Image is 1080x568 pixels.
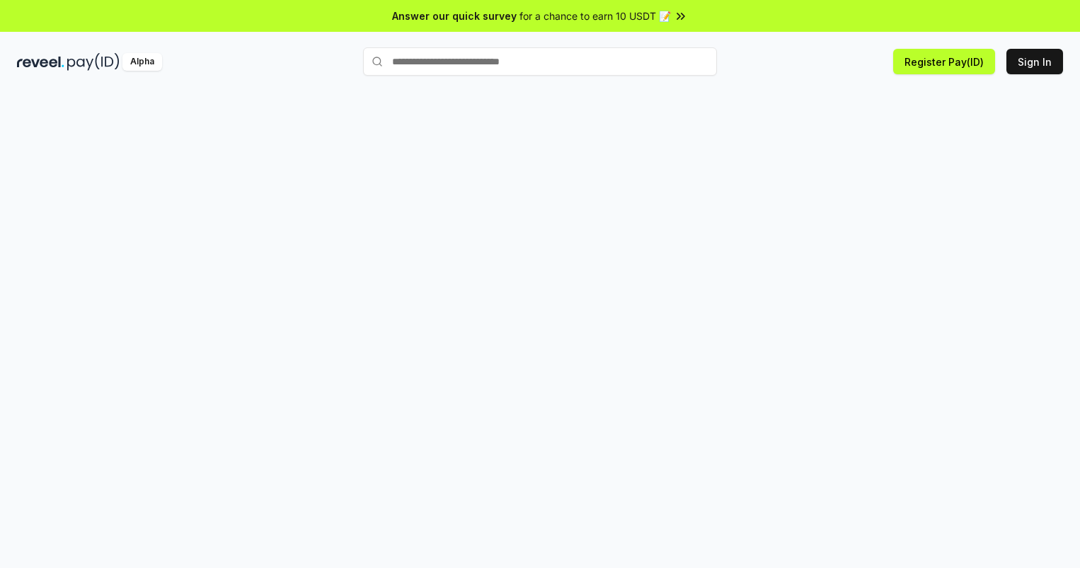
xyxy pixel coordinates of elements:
[893,49,995,74] button: Register Pay(ID)
[122,53,162,71] div: Alpha
[17,53,64,71] img: reveel_dark
[1006,49,1063,74] button: Sign In
[519,8,671,23] span: for a chance to earn 10 USDT 📝
[392,8,517,23] span: Answer our quick survey
[67,53,120,71] img: pay_id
